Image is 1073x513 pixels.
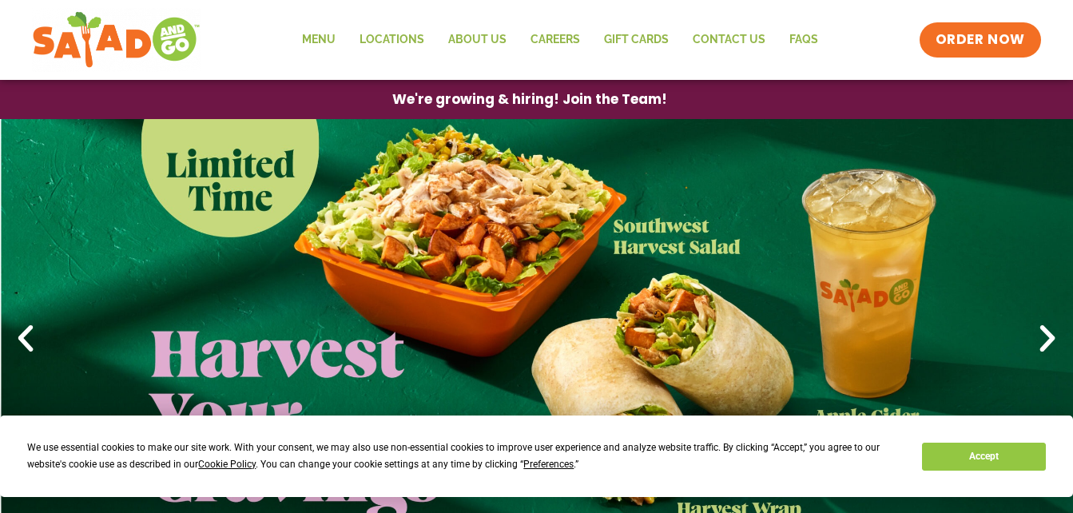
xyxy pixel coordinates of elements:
[368,81,691,118] a: We're growing & hiring! Join the Team!
[519,22,592,58] a: Careers
[27,439,903,473] div: We use essential cookies to make our site work. With your consent, we may also use non-essential ...
[32,8,201,72] img: new-SAG-logo-768×292
[777,22,830,58] a: FAQs
[348,22,436,58] a: Locations
[198,459,256,470] span: Cookie Policy
[8,321,43,356] div: Previous slide
[290,22,830,58] nav: Menu
[936,30,1025,50] span: ORDER NOW
[436,22,519,58] a: About Us
[392,93,667,106] span: We're growing & hiring! Join the Team!
[920,22,1041,58] a: ORDER NOW
[290,22,348,58] a: Menu
[1030,321,1065,356] div: Next slide
[681,22,777,58] a: Contact Us
[592,22,681,58] a: GIFT CARDS
[922,443,1045,471] button: Accept
[523,459,574,470] span: Preferences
